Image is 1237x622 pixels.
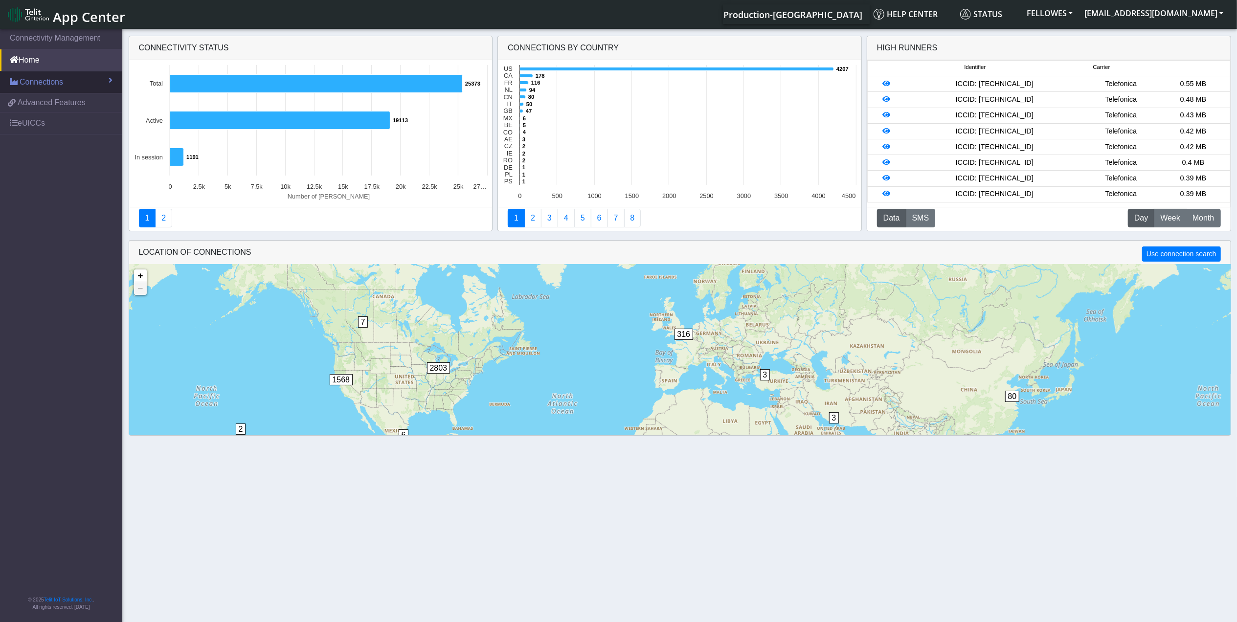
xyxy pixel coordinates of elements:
[186,154,199,160] text: 1191
[812,192,826,200] text: 4000
[504,93,513,101] text: CN
[836,66,849,72] text: 4207
[829,412,839,442] div: 3
[574,209,591,227] a: Usage by Carrier
[700,192,714,200] text: 2500
[338,183,348,190] text: 15k
[1085,79,1157,89] div: Telefonica
[139,209,483,227] nav: Summary paging
[1154,209,1187,227] button: Week
[624,209,641,227] a: Not Connected for 30 days
[473,183,486,190] text: 27…
[422,183,437,190] text: 22.5k
[1160,212,1180,224] span: Week
[529,87,536,93] text: 94
[8,4,124,25] a: App Center
[737,192,751,200] text: 3000
[1085,126,1157,137] div: Telefonica
[504,142,513,150] text: CZ
[1128,209,1154,227] button: Day
[330,374,353,385] span: 1568
[427,362,450,374] span: 2803
[1192,212,1214,224] span: Month
[522,172,525,178] text: 1
[287,193,370,200] text: Number of [PERSON_NAME]
[904,189,1085,200] div: ICCID: [TECHNICAL_ID]
[1085,142,1157,153] div: Telefonica
[507,100,513,108] text: IT
[20,76,63,88] span: Connections
[723,9,862,21] span: Production-[GEOGRAPHIC_DATA]
[558,209,575,227] a: Connections By Carrier
[18,97,86,109] span: Advanced Features
[960,9,1002,20] span: Status
[536,73,545,79] text: 178
[508,209,852,227] nav: Summary paging
[531,80,540,86] text: 116
[522,143,525,149] text: 2
[523,115,526,121] text: 6
[541,209,558,227] a: Usage per Country
[1186,209,1220,227] button: Month
[504,135,513,143] text: AE
[1157,142,1230,153] div: 0.42 MB
[135,154,163,161] text: In session
[877,42,938,54] div: High Runners
[870,4,956,24] a: Help center
[675,329,694,340] span: 316
[1085,94,1157,105] div: Telefonica
[139,209,156,227] a: Connectivity status
[504,178,513,185] text: PS
[280,183,291,190] text: 10k
[306,183,322,190] text: 12.5k
[842,192,855,200] text: 4500
[588,192,602,200] text: 1000
[504,121,513,129] text: BE
[504,107,513,114] text: GB
[591,209,608,227] a: 14 Days Trend
[625,192,639,200] text: 1500
[1079,4,1229,22] button: [EMAIL_ADDRESS][DOMAIN_NAME]
[149,80,162,87] text: Total
[250,183,263,190] text: 7.5k
[1134,212,1148,224] span: Day
[498,36,861,60] div: Connections By Country
[904,94,1085,105] div: ICCID: [TECHNICAL_ID]
[774,192,788,200] text: 3500
[523,129,526,135] text: 4
[44,597,93,602] a: Telit IoT Solutions, Inc.
[1085,157,1157,168] div: Telefonica
[526,101,532,107] text: 50
[503,129,513,136] text: CO
[1157,126,1230,137] div: 0.42 MB
[528,94,534,100] text: 80
[358,316,368,328] span: 7
[522,151,525,156] text: 2
[904,142,1085,153] div: ICCID: [TECHNICAL_ID]
[508,209,525,227] a: Connections By Country
[1157,157,1230,168] div: 0.4 MB
[956,4,1021,24] a: Status
[504,65,513,72] text: US
[129,241,1231,265] div: LOCATION OF CONNECTIONS
[526,108,532,114] text: 47
[193,183,205,190] text: 2.5k
[723,4,862,24] a: Your current platform instance
[906,209,936,227] button: SMS
[607,209,625,227] a: Zero Session
[874,9,938,20] span: Help center
[134,282,147,295] a: Zoom out
[129,36,493,60] div: Connectivity status
[662,192,676,200] text: 2000
[504,72,513,79] text: CA
[1157,94,1230,105] div: 0.48 MB
[507,150,513,157] text: IE
[168,183,172,190] text: 0
[904,110,1085,121] div: ICCID: [TECHNICAL_ID]
[146,117,163,124] text: Active
[1142,246,1220,262] button: Use connection search
[1157,110,1230,121] div: 0.43 MB
[465,81,480,87] text: 25373
[155,209,172,227] a: Deployment status
[1157,189,1230,200] div: 0.39 MB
